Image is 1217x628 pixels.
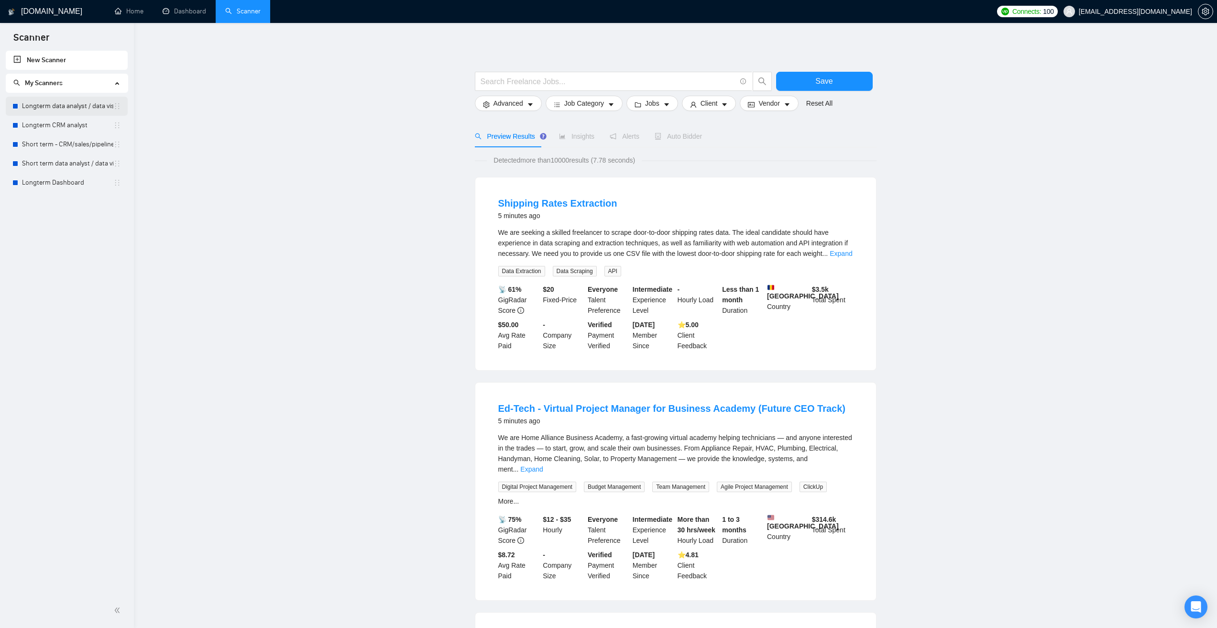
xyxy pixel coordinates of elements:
[812,286,829,293] b: $ 3.5k
[631,514,676,546] div: Experience Level
[498,482,576,492] span: Digital Project Management
[498,497,519,505] a: More...
[678,286,680,293] b: -
[722,516,746,534] b: 1 to 3 months
[481,76,736,88] input: Search Freelance Jobs...
[543,286,554,293] b: $ 20
[1043,6,1053,17] span: 100
[6,173,128,192] li: Longterm Dashboard
[539,132,548,141] div: Tooltip anchor
[740,78,746,85] span: info-circle
[520,465,543,473] a: Expand
[6,31,57,51] span: Scanner
[604,266,621,276] span: API
[13,79,20,86] span: search
[483,101,490,108] span: setting
[717,482,792,492] span: Agile Project Management
[498,321,519,329] b: $50.00
[767,514,839,530] b: [GEOGRAPHIC_DATA]
[541,284,586,316] div: Fixed-Price
[225,7,261,15] a: searchScanner
[765,284,810,316] div: Country
[498,229,848,257] span: We are seeking a skilled freelancer to scrape door-to-door shipping rates data. The ideal candida...
[475,96,542,111] button: settingAdvancedcaret-down
[1012,6,1041,17] span: Connects:
[22,116,113,135] a: Longterm CRM analyst
[513,465,519,473] span: ...
[678,516,715,534] b: More than 30 hrs/week
[586,320,631,351] div: Payment Verified
[748,101,755,108] span: idcard
[6,116,128,135] li: Longterm CRM analyst
[498,415,845,427] div: 5 minutes ago
[543,516,571,523] b: $12 - $35
[493,98,523,109] span: Advanced
[6,135,128,154] li: Short term - CRM/sales/pipeline/growth analyst
[1001,8,1009,15] img: upwork-logo.png
[806,98,833,109] a: Reset All
[645,98,659,109] span: Jobs
[6,51,128,70] li: New Scanner
[676,550,721,581] div: Client Feedback
[720,284,765,316] div: Duration
[678,551,699,559] b: ⭐️ 4.81
[475,133,482,140] span: search
[810,284,855,316] div: Total Spent
[655,132,702,140] span: Auto Bidder
[1198,8,1213,15] span: setting
[498,198,617,209] a: Shipping Rates Extraction
[740,96,798,111] button: idcardVendorcaret-down
[586,514,631,546] div: Talent Preference
[498,227,853,259] div: We are seeking a skilled freelancer to scrape door-to-door shipping rates data. The ideal candida...
[655,133,661,140] span: robot
[22,97,113,116] a: Longterm data analyst / data visual
[588,516,618,523] b: Everyone
[517,537,524,544] span: info-circle
[541,550,586,581] div: Company Size
[498,434,852,473] span: We are Home Alliance Business Academy, a fast-growing virtual academy helping technicians — and a...
[22,154,113,173] a: Short term data analyst / data visual
[113,102,121,110] span: holder
[487,155,642,165] span: Detected more than 10000 results (7.78 seconds)
[682,96,736,111] button: userClientcaret-down
[498,551,515,559] b: $8.72
[800,482,827,492] span: ClickUp
[588,321,612,329] b: Verified
[517,307,524,314] span: info-circle
[113,160,121,167] span: holder
[113,179,121,187] span: holder
[496,284,541,316] div: GigRadar Score
[554,101,560,108] span: bars
[720,514,765,546] div: Duration
[113,121,121,129] span: holder
[676,284,721,316] div: Hourly Load
[758,98,779,109] span: Vendor
[676,320,721,351] div: Client Feedback
[559,133,566,140] span: area-chart
[496,320,541,351] div: Avg Rate Paid
[631,284,676,316] div: Experience Level
[631,320,676,351] div: Member Since
[22,173,113,192] a: Longterm Dashboard
[822,250,828,257] span: ...
[22,135,113,154] a: Short term - CRM/sales/pipeline/growth analyst
[830,250,852,257] a: Expand
[496,550,541,581] div: Avg Rate Paid
[588,286,618,293] b: Everyone
[584,482,645,492] span: Budget Management
[610,132,639,140] span: Alerts
[559,132,594,140] span: Insights
[1198,8,1213,15] a: setting
[784,101,790,108] span: caret-down
[498,286,522,293] b: 📡 61%
[498,266,545,276] span: Data Extraction
[541,320,586,351] div: Company Size
[586,550,631,581] div: Payment Verified
[701,98,718,109] span: Client
[1066,8,1073,15] span: user
[564,98,604,109] span: Job Category
[631,550,676,581] div: Member Since
[113,141,121,148] span: holder
[13,79,63,87] span: My Scanners
[115,7,143,15] a: homeHome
